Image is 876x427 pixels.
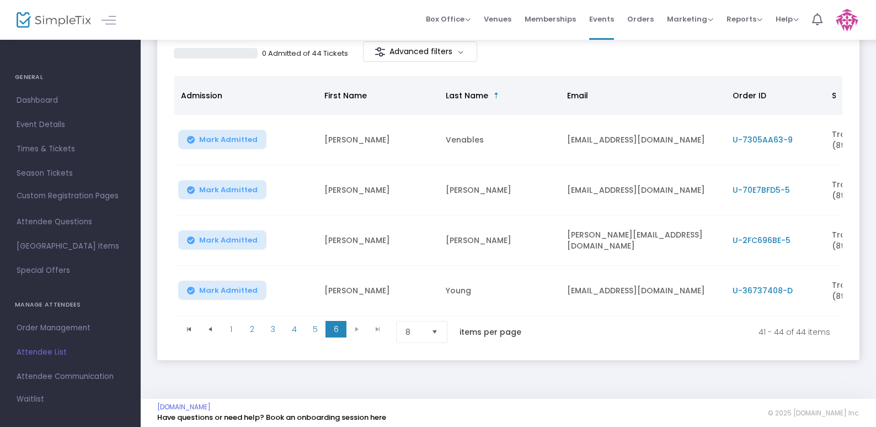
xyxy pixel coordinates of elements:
span: Sortable [492,91,501,100]
button: Mark Admitted [178,230,266,250]
label: items per page [460,326,521,338]
span: Go to the first page [179,321,200,338]
span: Reports [727,14,762,24]
td: Young [439,266,560,316]
td: [PERSON_NAME][EMAIL_ADDRESS][DOMAIN_NAME] [560,215,726,266]
span: 8 [405,326,423,338]
span: Mark Admitted [199,186,258,194]
span: Page 4 [284,321,305,338]
span: First Name [324,90,367,101]
span: Times & Tickets [17,142,124,156]
button: Select [427,321,442,342]
span: Attendee List [17,345,124,360]
span: Box Office [426,14,471,24]
span: U-70E7BFD5-5 [733,184,790,196]
span: © 2025 [DOMAIN_NAME] Inc. [768,409,859,418]
td: [PERSON_NAME] [439,165,560,215]
span: Order ID [733,90,766,101]
span: Mark Admitted [199,286,258,295]
h4: GENERAL [15,66,126,88]
span: Events [589,5,614,33]
span: U-2FC696BE-5 [733,235,790,246]
m-button: Advanced filters [363,41,477,62]
span: Event Details [17,118,124,132]
span: Section [832,90,862,101]
span: Attendee Communication [17,370,124,384]
span: Last Name [446,90,488,101]
span: Memberships [525,5,576,33]
span: Marketing [667,14,713,24]
td: [EMAIL_ADDRESS][DOMAIN_NAME] [560,266,726,316]
span: Mark Admitted [199,135,258,144]
span: Go to the first page [185,325,194,334]
td: [PERSON_NAME] [439,215,560,266]
span: Page 3 [263,321,284,338]
div: Data table [174,76,842,316]
td: [PERSON_NAME] [318,266,439,316]
td: [PERSON_NAME] [318,115,439,165]
span: U-7305AA63-9 [733,134,793,145]
span: Mark Admitted [199,236,258,245]
span: Go to the previous page [200,321,221,338]
span: Attendee Questions [17,215,124,229]
a: [DOMAIN_NAME] [157,403,211,412]
td: Venables [439,115,560,165]
span: Admission [181,90,222,101]
img: filter [375,46,386,57]
p: 0 Admitted of 44 Tickets [262,48,348,59]
td: [EMAIL_ADDRESS][DOMAIN_NAME] [560,115,726,165]
kendo-pager-info: 41 - 44 of 44 items [544,321,830,343]
span: U-36737408-D [733,285,793,296]
span: Season Tickets [17,166,124,181]
span: Page 1 [221,321,242,338]
span: Go to the previous page [206,325,215,334]
span: Custom Registration Pages [17,191,119,202]
span: Page 6 [325,321,346,338]
span: [GEOGRAPHIC_DATA] Items [17,239,124,254]
button: Mark Admitted [178,281,266,300]
td: [PERSON_NAME] [318,215,439,266]
span: Orders [627,5,654,33]
span: Order Management [17,321,124,335]
span: Page 5 [305,321,325,338]
span: Help [776,14,799,24]
td: [PERSON_NAME] [318,165,439,215]
td: [EMAIL_ADDRESS][DOMAIN_NAME] [560,165,726,215]
button: Mark Admitted [178,130,266,149]
span: Waitlist [17,394,44,405]
span: Dashboard [17,93,124,108]
a: Have questions or need help? Book an onboarding session here [157,412,386,423]
button: Mark Admitted [178,180,266,199]
span: Email [567,90,588,101]
span: Venues [484,5,511,33]
span: Page 2 [242,321,263,338]
span: Special Offers [17,263,124,278]
h4: MANAGE ATTENDEES [15,294,126,316]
